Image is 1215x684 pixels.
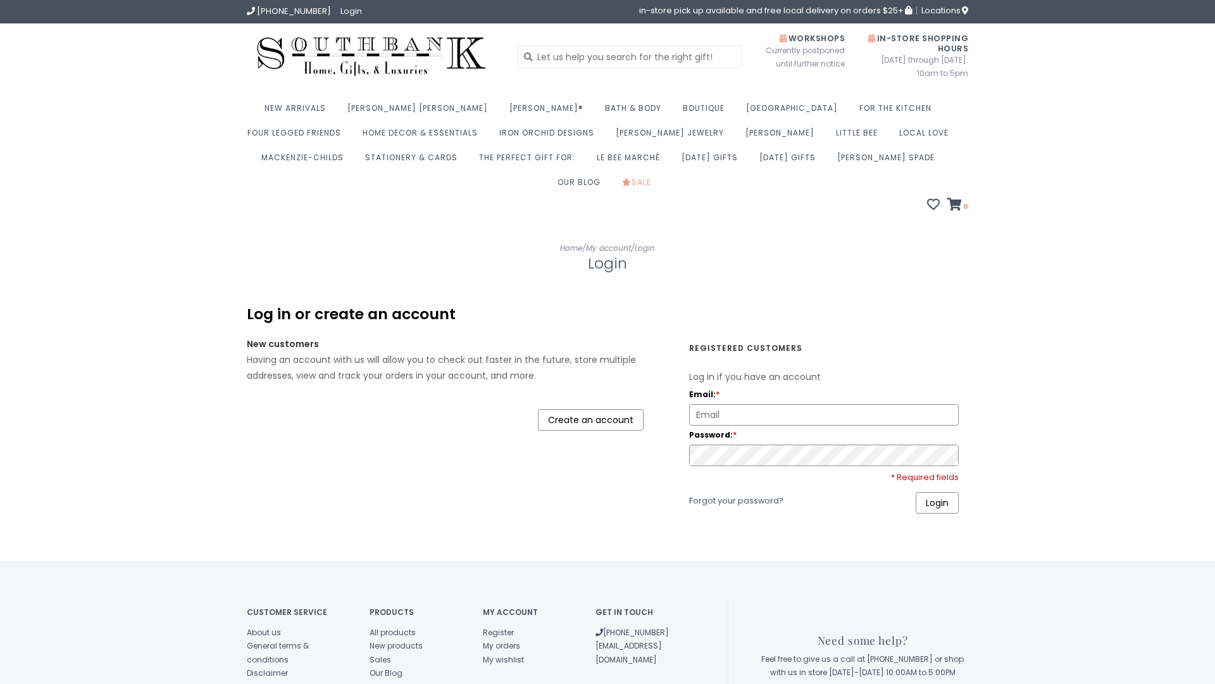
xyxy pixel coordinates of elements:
a: Login [635,243,655,253]
span: in-store pick up available and free local delivery on orders $25+ [639,6,912,15]
span: Locations [921,4,968,16]
span: 0 [962,201,968,212]
img: Southbank Gift Company -- Home, Gifts, and Luxuries [247,33,496,80]
a: New Arrivals [265,99,332,124]
a: Home [560,243,582,253]
span: Currently postponed until further notice [750,44,845,70]
a: 0 [947,199,968,212]
a: Sales [370,654,391,665]
a: About us [247,627,281,638]
h4: Products [370,608,464,616]
a: Boutique [683,99,731,124]
a: Local Love [899,124,955,149]
a: My orders [483,640,520,651]
a: Disclaimer [247,668,288,678]
h3: Need some help? [757,635,968,647]
div: New customers [247,336,644,352]
a: For the Kitchen [859,99,938,124]
a: The perfect gift for: [479,149,582,174]
h4: My account [483,608,577,616]
a: General terms & conditions [247,640,309,665]
a: [PERSON_NAME]® [509,99,590,124]
a: Register [483,627,514,638]
div: Having an account with us will allow you to check out faster in the future, store multiple addres... [247,352,644,400]
a: Le Bee Marché [597,149,666,174]
a: Little Bee [836,124,884,149]
a: [PHONE_NUMBER] [595,627,669,638]
a: Iron Orchid Designs [499,124,601,149]
a: Stationery & Cards [365,149,464,174]
a: Create an account [538,409,644,431]
a: [PERSON_NAME] [745,124,821,149]
a: My wishlist [483,654,524,665]
input: Let us help you search for the right gift! [518,46,742,68]
a: [DATE] Gifts [682,149,744,174]
h4: Get in touch [595,608,690,616]
a: [PERSON_NAME] Jewelry [616,124,730,149]
a: All products [370,627,416,638]
a: Login [340,5,362,17]
a: Our Blog [370,668,402,678]
a: My account [586,243,631,253]
a: [GEOGRAPHIC_DATA] [746,99,844,124]
span: In-Store Shopping Hours [868,33,968,54]
strong: Registered customers [689,341,802,355]
span: Workshops [780,33,845,44]
a: Our Blog [558,174,607,198]
a: [EMAIL_ADDRESS][DOMAIN_NAME] [595,640,662,665]
p: Log in if you have an account [689,369,959,385]
a: [PHONE_NUMBER] [247,5,331,17]
a: MacKenzie-Childs [261,149,350,174]
a: [PERSON_NAME] [PERSON_NAME] [347,99,494,124]
span: Feel free to give us a call at [PHONE_NUMBER] or shop with us in store [DATE]-[DATE] 10:00AM to 5... [761,654,964,678]
a: Home Decor & Essentials [363,124,484,149]
a: Locations [916,6,968,15]
a: Bath & Body [605,99,668,124]
span: [PHONE_NUMBER] [257,5,331,17]
a: Four Legged Friends [247,124,347,149]
input: Email [690,405,958,425]
label: Password: [689,426,746,445]
a: Sale [622,174,657,198]
label: Email: [689,385,729,404]
h4: Customer service [247,608,351,616]
a: [PERSON_NAME] Spade [837,149,941,174]
span: [DATE] through [DATE]: 10am to 5pm [864,53,968,80]
a: Login [916,492,959,514]
a: Forgot your password? [689,492,783,510]
div: Log in or create an account [247,305,968,324]
a: [DATE] Gifts [759,149,822,174]
div: * Required fields [689,472,959,483]
a: New products [370,640,423,651]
